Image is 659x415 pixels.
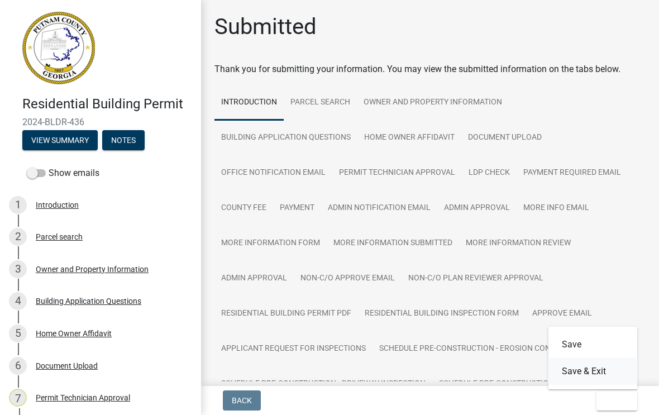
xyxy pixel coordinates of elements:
div: 4 [9,292,27,310]
a: Residential Building Permit PDF [214,296,358,332]
a: More Information Form [214,226,327,261]
a: Admin Approval [437,190,517,226]
div: Thank you for submitting your information. You may view the submitted information on the tabs below. [214,63,646,76]
a: Payment Required Email [517,155,628,191]
div: Introduction [36,201,79,209]
a: Schedule Pre-construction - Toilet Inspection [432,366,638,402]
button: Save & Exit [548,358,638,385]
div: 1 [9,196,27,214]
div: 5 [9,325,27,342]
a: Non-C/O Plan Reviewer Approval [402,261,550,297]
span: Exit [605,396,622,405]
a: Non-C/O Approve Email [294,261,402,297]
a: Introduction [214,85,284,121]
wm-modal-confirm: Summary [22,136,98,145]
span: 2024-BLDR-436 [22,117,179,127]
h4: Residential Building Permit [22,96,192,112]
div: 2 [9,228,27,246]
a: Payment [273,190,321,226]
a: More Information Review [459,226,577,261]
a: Approve Email [526,296,599,332]
a: Admin Approval [214,261,294,297]
img: Putnam County, Georgia [22,12,95,84]
div: Document Upload [36,362,98,370]
h1: Submitted [214,13,317,40]
a: More Info Email [517,190,596,226]
a: Document Upload [461,120,548,156]
a: Building Application Questions [214,120,357,156]
div: 7 [9,389,27,407]
div: Exit [548,327,638,389]
a: County Fee [214,190,273,226]
a: More Information Submitted [327,226,459,261]
span: Back [232,396,252,405]
a: Permit Technician Approval [332,155,462,191]
a: Residential Building Inspection Form [358,296,526,332]
a: Schedule Pre-construction - Erosion Control Inspection [373,331,623,367]
a: Owner and Property Information [357,85,509,121]
button: View Summary [22,130,98,150]
button: Back [223,390,261,411]
a: Office Notification Email [214,155,332,191]
div: Owner and Property Information [36,265,149,273]
label: Show emails [27,166,99,180]
a: Admin Notification Email [321,190,437,226]
wm-modal-confirm: Notes [102,136,145,145]
button: Save [548,331,638,358]
div: Parcel search [36,233,83,241]
div: 3 [9,260,27,278]
button: Exit [596,390,637,411]
a: LDP Check [462,155,517,191]
a: Parcel search [284,85,357,121]
div: 6 [9,357,27,375]
div: Permit Technician Approval [36,394,130,402]
div: Building Application Questions [36,297,141,305]
a: Applicant Request for Inspections [214,331,373,367]
a: Home Owner Affidavit [357,120,461,156]
button: Notes [102,130,145,150]
a: Schedule Pre-construction - Driveway Inspection [214,366,432,402]
div: Home Owner Affidavit [36,330,112,337]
